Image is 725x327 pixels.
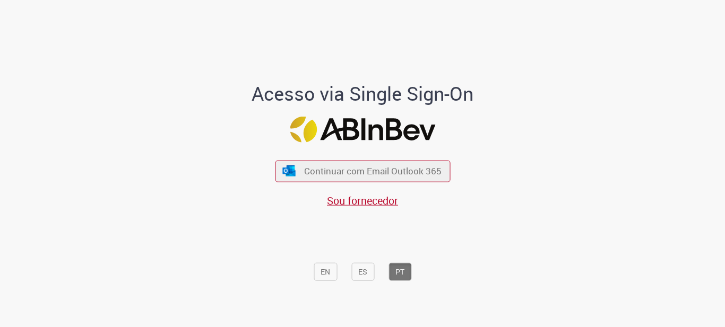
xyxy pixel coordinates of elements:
button: ES [351,263,374,281]
button: ícone Azure/Microsoft 360 Continuar com Email Outlook 365 [275,160,450,182]
a: Sou fornecedor [327,193,398,207]
h1: Acesso via Single Sign-On [215,83,510,104]
img: Logo ABInBev [290,117,435,143]
button: EN [314,263,337,281]
img: ícone Azure/Microsoft 360 [282,165,297,176]
button: PT [389,263,411,281]
span: Continuar com Email Outlook 365 [304,165,442,177]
